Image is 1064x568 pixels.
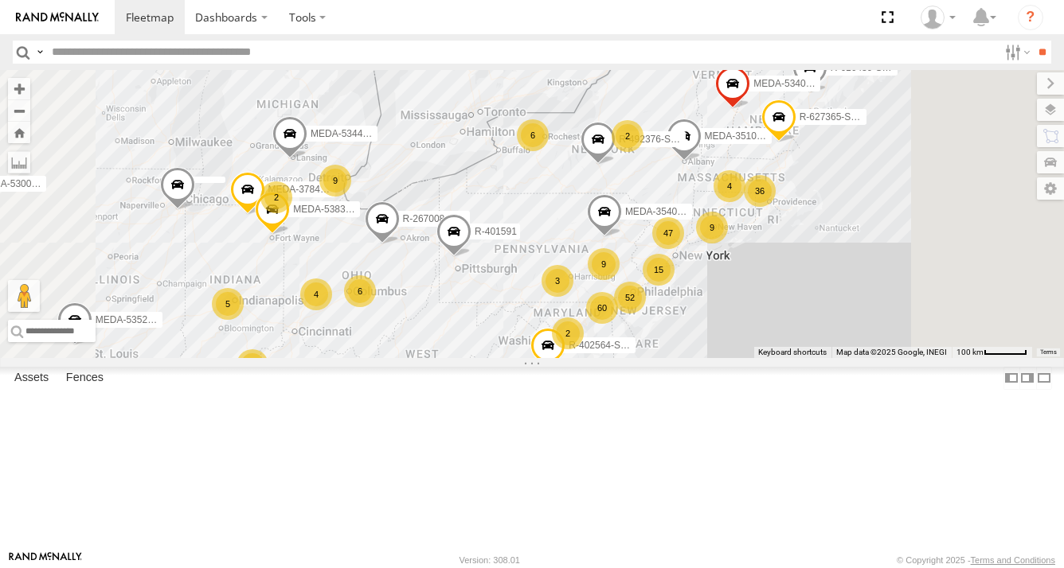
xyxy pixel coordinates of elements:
img: rand-logo.svg [16,12,99,23]
button: Zoom Home [8,122,30,143]
span: MEDA-538305-Roll [293,204,375,215]
div: 4 [300,278,332,310]
span: R-401591 [475,227,517,238]
span: MEDA-378406-Swing [268,185,360,196]
div: 9 [319,165,351,196]
div: 6 [344,275,376,307]
div: 2 [260,181,292,213]
div: 60 [586,292,618,324]
div: Version: 308.01 [460,555,520,565]
div: 52 [614,282,646,313]
span: 100 km [956,348,984,356]
div: 6 [517,119,549,151]
label: Measure [8,151,30,173]
button: Zoom out [8,99,30,122]
label: Fences [58,367,111,389]
span: MEDA-535204-Roll [96,314,178,325]
label: Search Filter Options [999,41,1033,64]
div: 11 [237,349,268,381]
div: 3 [542,265,573,297]
a: Terms and Conditions [971,555,1055,565]
button: Drag Pegman onto the map to open Street View [8,280,40,312]
a: Visit our Website [9,552,82,568]
span: R-267008-Swing [403,214,474,225]
button: Map Scale: 100 km per 51 pixels [952,347,1032,358]
label: Dock Summary Table to the Left [1003,367,1019,390]
div: 36 [744,175,776,207]
span: MEDA-534472-Roll [311,128,393,139]
span: R-492376-Swing [619,134,690,145]
span: MEDA-354021-Roll [625,207,707,218]
label: Map Settings [1037,177,1064,200]
button: Keyboard shortcuts [758,347,827,358]
div: 5 [212,288,244,320]
div: © Copyright 2025 - [897,555,1055,565]
div: 9 [696,212,728,243]
button: Zoom in [8,78,30,99]
label: Search Query [33,41,46,64]
div: 9 [588,248,620,280]
i: ? [1018,5,1043,30]
span: R-402564-Swing [569,340,640,351]
label: Assets [6,367,57,389]
label: Dock Summary Table to the Right [1019,367,1035,390]
span: R-627365-Swing [800,112,870,123]
span: MEDA-534010-Roll [753,78,835,89]
div: Tim Albro [915,6,961,29]
span: Map data ©2025 Google, INEGI [836,348,947,356]
a: Terms (opens in new tab) [1040,349,1057,356]
span: MEDA-351006-Roll [705,130,787,142]
div: 4 [714,170,745,202]
div: 47 [652,217,684,249]
div: 15 [643,254,675,286]
label: Hide Summary Table [1036,367,1052,390]
div: 2 [552,317,584,349]
div: 2 [612,120,643,152]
